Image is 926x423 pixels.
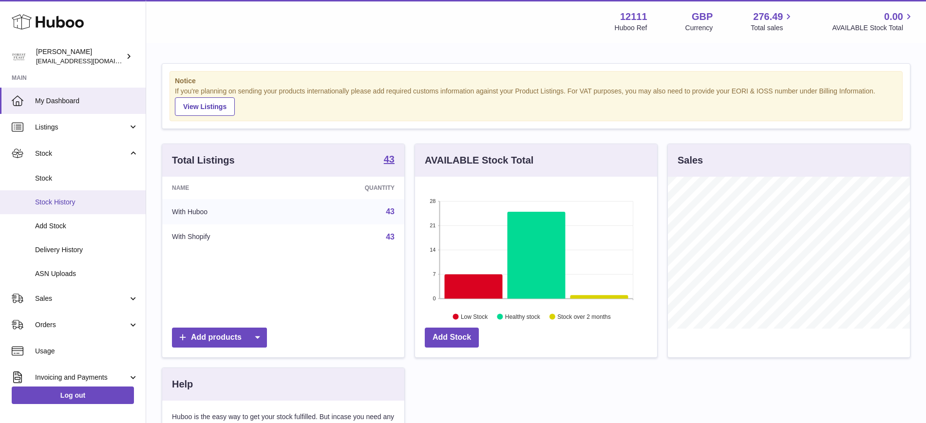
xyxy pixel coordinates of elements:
img: bronaghc@forestfeast.com [12,49,26,64]
strong: Notice [175,76,897,86]
h3: AVAILABLE Stock Total [425,154,533,167]
th: Name [162,177,293,199]
span: Listings [35,123,128,132]
span: Add Stock [35,221,138,231]
text: 0 [433,295,435,301]
text: 7 [433,271,435,277]
span: Stock [35,174,138,183]
span: 0.00 [884,10,903,23]
text: 28 [430,198,435,204]
text: 21 [430,222,435,228]
td: With Shopify [162,224,293,250]
span: [EMAIL_ADDRESS][DOMAIN_NAME] [36,57,143,65]
span: Orders [35,320,128,330]
span: Sales [35,294,128,303]
h3: Sales [678,154,703,167]
text: Stock over 2 months [557,313,610,320]
a: 43 [386,233,395,241]
span: My Dashboard [35,96,138,106]
span: ASN Uploads [35,269,138,278]
td: With Huboo [162,199,293,224]
span: Stock [35,149,128,158]
span: Invoicing and Payments [35,373,128,382]
text: 14 [430,247,435,253]
h3: Total Listings [172,154,235,167]
strong: 43 [384,154,395,164]
span: Stock History [35,198,138,207]
a: 276.49 Total sales [751,10,794,33]
a: 0.00 AVAILABLE Stock Total [832,10,914,33]
strong: GBP [692,10,713,23]
h3: Help [172,378,193,391]
span: Delivery History [35,245,138,255]
th: Quantity [293,177,404,199]
span: AVAILABLE Stock Total [832,23,914,33]
span: Total sales [751,23,794,33]
a: Log out [12,386,134,404]
div: If you're planning on sending your products internationally please add required customs informati... [175,87,897,116]
div: [PERSON_NAME] [36,47,124,66]
a: 43 [386,207,395,216]
a: Add products [172,328,267,348]
a: View Listings [175,97,235,116]
span: 276.49 [753,10,783,23]
strong: 12111 [620,10,647,23]
div: Currency [685,23,713,33]
text: Low Stock [461,313,488,320]
div: Huboo Ref [615,23,647,33]
span: Usage [35,347,138,356]
a: 43 [384,154,395,166]
a: Add Stock [425,328,479,348]
text: Healthy stock [505,313,541,320]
